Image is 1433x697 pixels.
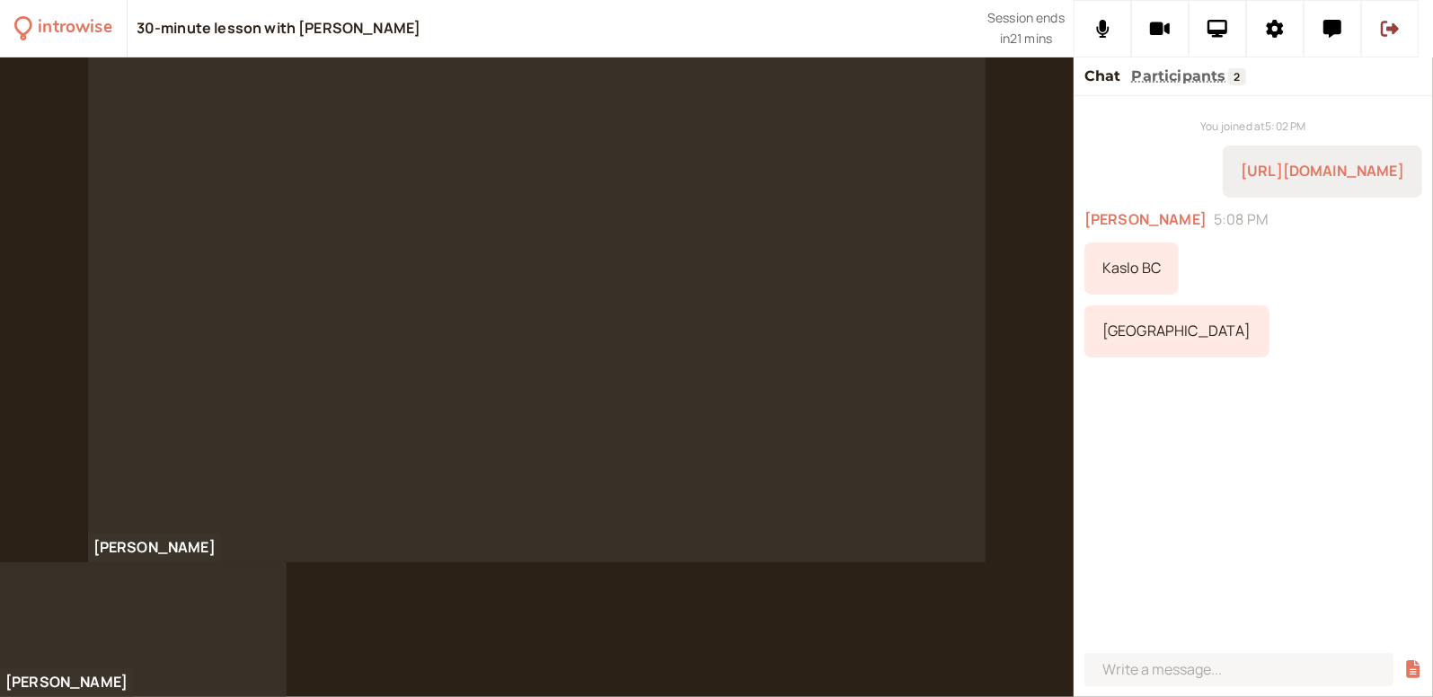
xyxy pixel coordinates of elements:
[38,14,111,42] div: introwise
[1223,146,1422,198] div: 9/26/2025, 5:06:15 PM
[1228,68,1246,85] span: 2
[1404,660,1422,679] button: Share a file
[1084,65,1121,88] button: Chat
[987,8,1065,49] div: Scheduled session end time. Don't worry, your call will continue
[1241,161,1404,181] a: [URL][DOMAIN_NAME]
[1084,118,1422,135] div: You joined at 5:02 PM
[1214,208,1268,232] span: 5:08 PM
[1084,208,1207,232] span: [PERSON_NAME]
[1132,65,1226,88] button: Participants
[987,8,1065,29] span: Session ends
[137,19,421,39] div: 30-minute lesson with [PERSON_NAME]
[1084,305,1269,357] div: 9/26/2025, 5:08:27 PM
[1084,243,1179,295] div: 9/26/2025, 5:08:23 PM
[1000,29,1052,49] span: in 21 mins
[1084,653,1393,686] input: Write a message...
